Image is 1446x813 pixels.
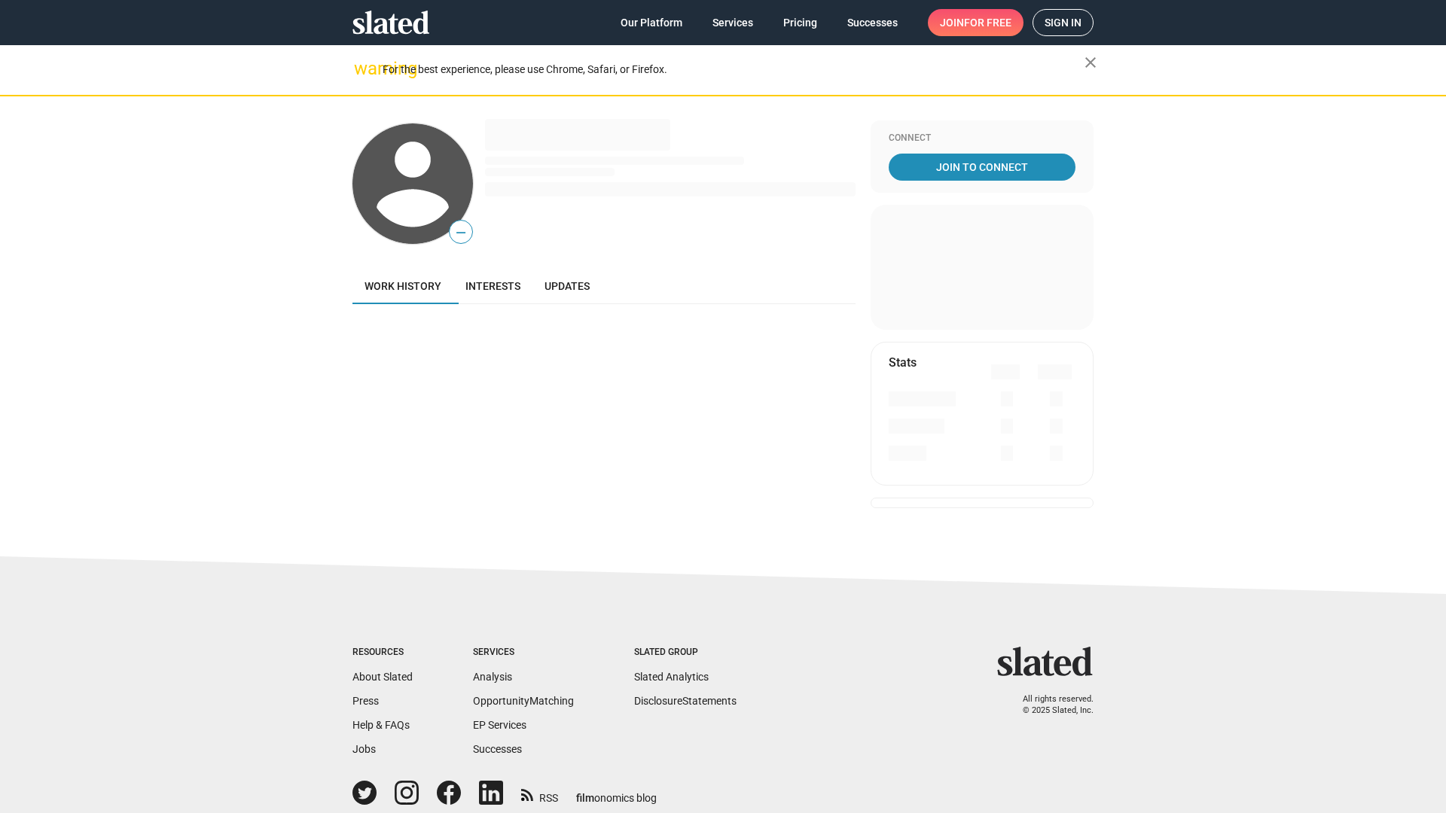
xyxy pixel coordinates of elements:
a: Pricing [771,9,829,36]
a: Services [700,9,765,36]
mat-icon: close [1081,53,1100,72]
span: Join To Connect [892,154,1072,181]
a: DisclosureStatements [634,695,737,707]
mat-card-title: Stats [889,355,917,370]
span: Services [712,9,753,36]
p: All rights reserved. © 2025 Slated, Inc. [1007,694,1094,716]
a: Our Platform [609,9,694,36]
span: — [450,223,472,242]
a: Interests [453,268,532,304]
span: for free [964,9,1011,36]
span: Work history [365,280,441,292]
a: OpportunityMatching [473,695,574,707]
span: Interests [465,280,520,292]
a: Help & FAQs [352,719,410,731]
div: Connect [889,132,1075,145]
a: About Slated [352,671,413,683]
a: Successes [835,9,910,36]
a: Analysis [473,671,512,683]
a: Slated Analytics [634,671,709,683]
a: EP Services [473,719,526,731]
a: Updates [532,268,602,304]
a: Join To Connect [889,154,1075,181]
a: filmonomics blog [576,779,657,805]
span: Updates [545,280,590,292]
div: Services [473,647,574,659]
a: Successes [473,743,522,755]
span: Our Platform [621,9,682,36]
div: Slated Group [634,647,737,659]
span: Successes [847,9,898,36]
a: Sign in [1033,9,1094,36]
div: Resources [352,647,413,659]
span: Pricing [783,9,817,36]
a: Press [352,695,379,707]
a: Jobs [352,743,376,755]
mat-icon: warning [354,59,372,78]
a: Work history [352,268,453,304]
span: film [576,792,594,804]
a: Joinfor free [928,9,1023,36]
span: Join [940,9,1011,36]
div: For the best experience, please use Chrome, Safari, or Firefox. [383,59,1084,80]
span: Sign in [1045,10,1081,35]
a: RSS [521,782,558,805]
